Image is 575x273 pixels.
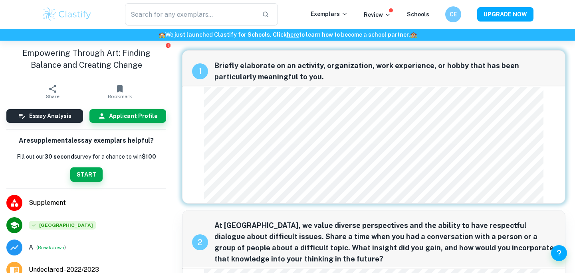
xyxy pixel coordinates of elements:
[477,7,533,22] button: UPGRADE NOW
[214,220,555,265] span: At [GEOGRAPHIC_DATA], we value diverse perspectives and the ability to have respectful dialogue a...
[19,81,86,103] button: Share
[311,10,348,18] p: Exemplars
[19,136,154,146] h6: Are supplemental essay exemplars helpful?
[108,94,132,99] span: Bookmark
[70,167,103,182] button: START
[165,42,171,48] button: Report issue
[159,31,165,38] span: 🏫
[36,244,66,251] span: ( )
[142,153,156,160] strong: $100
[410,31,417,38] span: 🏫
[29,221,96,230] span: [GEOGRAPHIC_DATA]
[29,198,166,208] span: Supplement
[364,10,391,19] p: Review
[17,152,156,161] p: Fill out our survey for a chance to win
[89,109,166,123] button: Applicant Profile
[551,245,567,261] button: Help and Feedback
[109,112,158,120] h6: Applicant Profile
[29,243,33,252] p: Grade
[44,153,74,160] b: 30 second
[449,10,458,19] h6: CE
[287,31,299,38] a: here
[192,63,208,79] div: recipe
[38,244,64,251] button: Breakdown
[407,11,429,18] a: Schools
[42,6,92,22] img: Clastify logo
[29,221,96,230] div: Accepted: Princeton University
[125,3,256,26] input: Search for any exemplars...
[86,81,153,103] button: Bookmark
[6,109,83,123] button: Essay Analysis
[445,6,461,22] button: CE
[46,94,59,99] span: Share
[2,30,573,39] h6: We just launched Clastify for Schools. Click to learn how to become a school partner.
[192,234,208,250] div: recipe
[29,112,71,120] h6: Essay Analysis
[214,60,555,82] span: Briefly elaborate on an activity, organization, work experience, or hobby that has been particula...
[6,47,166,71] h1: Empowering Through Art: Finding Balance and Creating Change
